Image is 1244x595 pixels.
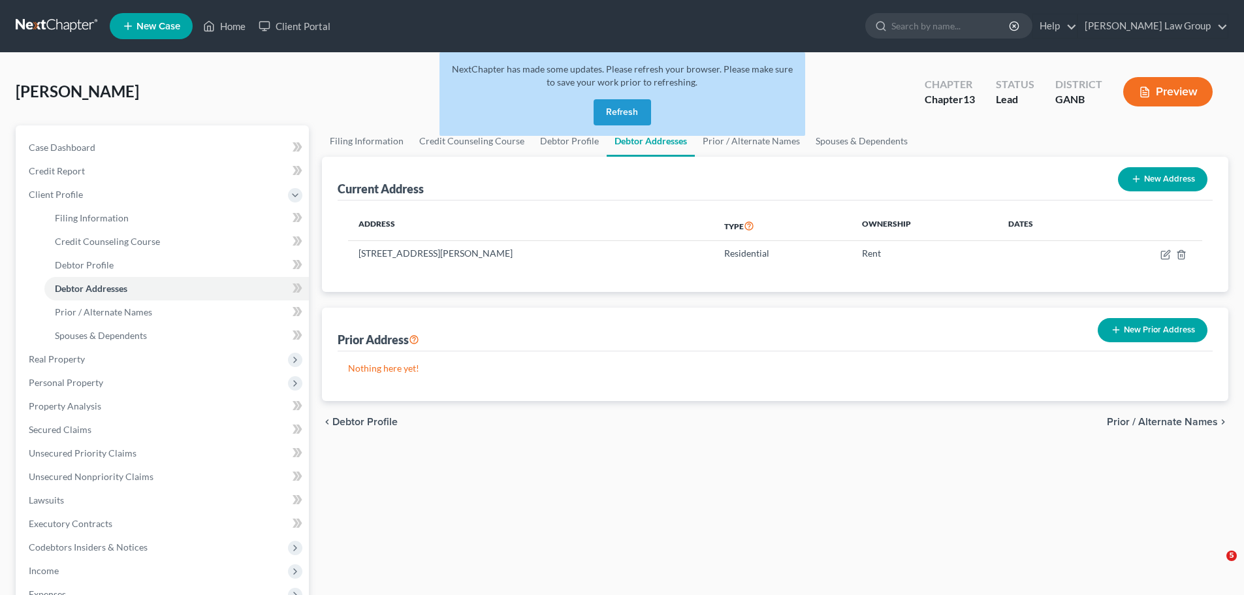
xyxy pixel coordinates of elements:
a: Unsecured Priority Claims [18,442,309,465]
td: Residential [714,241,852,266]
a: Case Dashboard [18,136,309,159]
div: Status [996,77,1034,92]
button: New Prior Address [1098,318,1207,342]
span: Property Analysis [29,400,101,411]
span: Spouses & Dependents [55,330,147,341]
a: Credit Counseling Course [411,125,532,157]
button: Prior / Alternate Names chevron_right [1107,417,1228,427]
a: Credit Counseling Course [44,230,309,253]
span: Unsecured Priority Claims [29,447,136,458]
th: Type [714,211,852,241]
th: Dates [998,211,1093,241]
a: Prior / Alternate Names [44,300,309,324]
span: Credit Report [29,165,85,176]
span: Executory Contracts [29,518,112,529]
span: Secured Claims [29,424,91,435]
td: Rent [852,241,998,266]
span: 5 [1226,551,1237,561]
i: chevron_left [322,417,332,427]
div: District [1055,77,1102,92]
span: NextChapter has made some updates. Please refresh your browser. Please make sure to save your wor... [452,63,793,88]
div: Prior Address [338,332,419,347]
span: Lawsuits [29,494,64,506]
a: Filing Information [44,206,309,230]
a: Home [197,14,252,38]
button: chevron_left Debtor Profile [322,417,398,427]
a: Lawsuits [18,489,309,512]
i: chevron_right [1218,417,1228,427]
a: Secured Claims [18,418,309,442]
a: Client Portal [252,14,337,38]
a: Executory Contracts [18,512,309,536]
div: GANB [1055,92,1102,107]
a: Spouses & Dependents [44,324,309,347]
div: Current Address [338,181,424,197]
span: Debtor Profile [55,259,114,270]
span: Case Dashboard [29,142,95,153]
span: Credit Counseling Course [55,236,160,247]
span: [PERSON_NAME] [16,82,139,101]
a: Credit Report [18,159,309,183]
button: Preview [1123,77,1213,106]
iframe: Intercom live chat [1200,551,1231,582]
span: Client Profile [29,189,83,200]
span: Codebtors Insiders & Notices [29,541,148,553]
a: Spouses & Dependents [808,125,916,157]
a: Help [1033,14,1077,38]
div: Chapter [925,92,975,107]
td: [STREET_ADDRESS][PERSON_NAME] [348,241,714,266]
div: Lead [996,92,1034,107]
span: Debtor Addresses [55,283,127,294]
button: Refresh [594,99,651,125]
span: Prior / Alternate Names [55,306,152,317]
th: Address [348,211,714,241]
a: Debtor Profile [44,253,309,277]
a: [PERSON_NAME] Law Group [1078,14,1228,38]
button: New Address [1118,167,1207,191]
p: Nothing here yet! [348,362,1202,375]
div: Chapter [925,77,975,92]
span: Debtor Profile [332,417,398,427]
a: Debtor Addresses [44,277,309,300]
span: Income [29,565,59,576]
span: Unsecured Nonpriority Claims [29,471,153,482]
a: Filing Information [322,125,411,157]
span: Prior / Alternate Names [1107,417,1218,427]
input: Search by name... [891,14,1011,38]
a: Property Analysis [18,394,309,418]
th: Ownership [852,211,998,241]
span: Real Property [29,353,85,364]
span: New Case [136,22,180,31]
span: Filing Information [55,212,129,223]
span: 13 [963,93,975,105]
a: Unsecured Nonpriority Claims [18,465,309,489]
span: Personal Property [29,377,103,388]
